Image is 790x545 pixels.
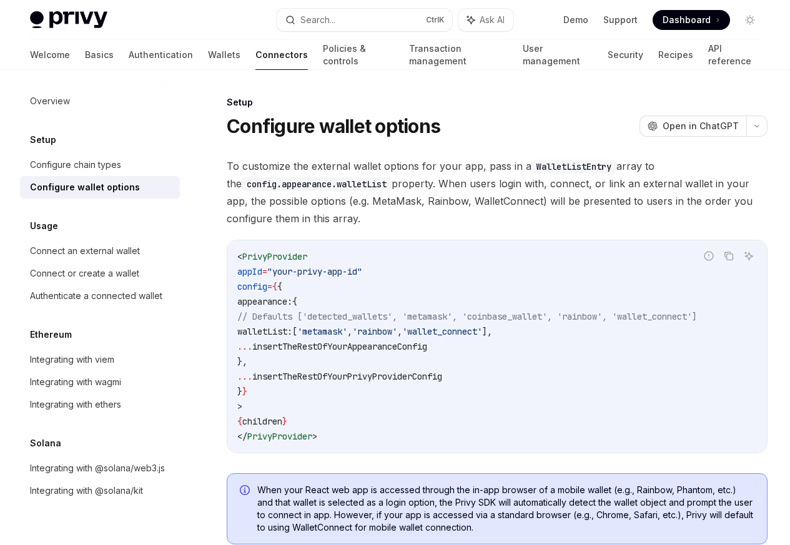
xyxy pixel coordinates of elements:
h1: Configure wallet options [227,115,440,137]
div: Integrating with wagmi [30,375,121,390]
a: Transaction management [409,40,508,70]
h5: Setup [30,132,56,147]
div: Integrating with @solana/web3.js [30,461,165,476]
div: Integrating with viem [30,352,114,367]
span: </ [237,431,247,442]
span: Dashboard [663,14,711,26]
span: > [312,431,317,442]
a: Recipes [658,40,693,70]
a: Configure wallet options [20,176,180,199]
div: Connect an external wallet [30,243,140,258]
a: Dashboard [653,10,730,30]
a: Connectors [255,40,308,70]
a: Policies & controls [323,40,394,70]
span: PrivyProvider [242,251,307,262]
a: Authentication [129,40,193,70]
span: // Defaults ['detected_wallets', 'metamask', 'coinbase_wallet', 'rainbow', 'wallet_connect'] [237,311,697,322]
span: { [237,416,242,427]
a: Connect or create a wallet [20,262,180,285]
span: Open in ChatGPT [663,120,739,132]
span: = [267,281,272,292]
span: } [237,386,242,397]
a: Welcome [30,40,70,70]
div: Configure chain types [30,157,121,172]
span: ], [482,326,492,337]
a: User management [523,40,593,70]
a: Demo [563,14,588,26]
span: = [262,266,267,277]
span: config [237,281,267,292]
a: API reference [708,40,760,70]
button: Open in ChatGPT [639,115,746,137]
span: When your React web app is accessed through the in-app browser of a mobile wallet (e.g., Rainbow,... [257,484,754,534]
div: Connect or create a wallet [30,266,139,281]
button: Search...CtrlK [277,9,452,31]
a: Basics [85,40,114,70]
span: 'rainbow' [352,326,397,337]
div: Search... [300,12,335,27]
span: { [272,281,277,292]
span: insertTheRestOfYourPrivyProviderConfig [252,371,442,382]
a: Integrating with viem [20,348,180,371]
button: Ask AI [741,248,757,264]
div: Integrating with ethers [30,397,121,412]
span: } [242,386,247,397]
a: Security [608,40,643,70]
span: , [347,326,352,337]
a: Authenticate a connected wallet [20,285,180,307]
svg: Info [240,485,252,498]
div: Setup [227,96,768,109]
code: config.appearance.walletList [242,177,392,191]
a: Wallets [208,40,240,70]
span: To customize the external wallet options for your app, pass in a array to the property. When user... [227,157,768,227]
span: children [242,416,282,427]
span: insertTheRestOfYourAppearanceConfig [252,341,427,352]
span: }, [237,356,247,367]
h5: Usage [30,218,58,233]
span: appearance: [237,296,292,307]
div: Configure wallet options [30,180,140,195]
a: Support [603,14,638,26]
h5: Solana [30,436,61,451]
span: , [397,326,402,337]
h5: Ethereum [30,327,72,342]
button: Copy the contents from the code block [721,248,737,264]
button: Ask AI [458,9,513,31]
div: Overview [30,94,70,109]
a: Configure chain types [20,154,180,176]
span: "your-privy-app-id" [267,266,362,277]
button: Report incorrect code [701,248,717,264]
span: { [277,281,282,292]
img: light logo [30,11,107,29]
span: [ [292,326,297,337]
button: Toggle dark mode [740,10,760,30]
a: Overview [20,90,180,112]
span: 'metamask' [297,326,347,337]
span: appId [237,266,262,277]
span: 'wallet_connect' [402,326,482,337]
span: Ctrl K [426,15,445,25]
span: < [237,251,242,262]
span: } [282,416,287,427]
span: ... [237,371,252,382]
a: Integrating with ethers [20,393,180,416]
div: Integrating with @solana/kit [30,483,143,498]
code: WalletListEntry [531,160,616,174]
a: Integrating with wagmi [20,371,180,393]
a: Connect an external wallet [20,240,180,262]
a: Integrating with @solana/web3.js [20,457,180,479]
span: ... [237,341,252,352]
span: > [237,401,242,412]
span: Ask AI [480,14,505,26]
a: Integrating with @solana/kit [20,479,180,502]
span: PrivyProvider [247,431,312,442]
div: Authenticate a connected wallet [30,288,162,303]
span: { [292,296,297,307]
span: walletList: [237,326,292,337]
